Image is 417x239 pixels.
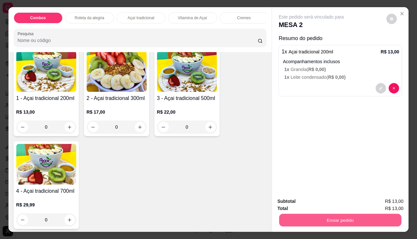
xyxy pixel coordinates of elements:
[157,51,217,92] img: product-image
[277,206,288,211] strong: Total
[157,94,217,102] h4: 3 - Açai tradicional 500ml
[128,15,154,21] p: Açaí tradicional
[30,15,46,21] p: Combos
[18,37,258,44] input: Pesquisa
[157,109,217,115] p: R$ 22,00
[87,94,147,102] h4: 2 - Açai tradicional 300ml
[279,20,344,29] p: MESA 2
[16,202,76,208] p: R$ 29,99
[18,31,36,36] label: Pesquisa
[178,15,207,21] p: Vitamina de Açaí
[16,187,76,195] h4: 4 - Açai tradicional 700ml
[284,74,399,80] p: Leite condensado (
[279,14,344,20] p: Este pedido será vinculado para
[16,94,76,102] h4: 1 - Açai tradicional 200ml
[75,15,104,21] p: Roleta da alegria
[279,35,402,42] p: Resumo do pedido
[16,51,76,92] img: product-image
[284,66,399,73] p: Granola (
[289,49,333,54] span: Açai tradicional 200ml
[389,83,399,93] button: decrease-product-quantity
[283,58,399,65] p: Acompanhamentos inclusos
[376,83,386,93] button: decrease-product-quantity
[386,14,397,24] button: decrease-product-quantity
[16,144,76,185] img: product-image
[277,199,295,204] strong: Subtotal
[284,67,290,72] span: 1 x
[397,8,407,19] button: Close
[281,48,333,56] p: 1 x
[284,75,290,80] span: 1 x
[385,205,404,212] span: R$ 13,00
[87,109,147,115] p: R$ 17,00
[308,67,326,72] span: R$ 0,00 )
[16,109,76,115] p: R$ 13,00
[381,49,399,55] p: R$ 13,00
[328,75,346,80] span: R$ 0,00 )
[237,15,251,21] p: Cremes
[385,198,404,205] span: R$ 13,00
[87,51,147,92] img: product-image
[279,214,401,227] button: Enviar pedido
